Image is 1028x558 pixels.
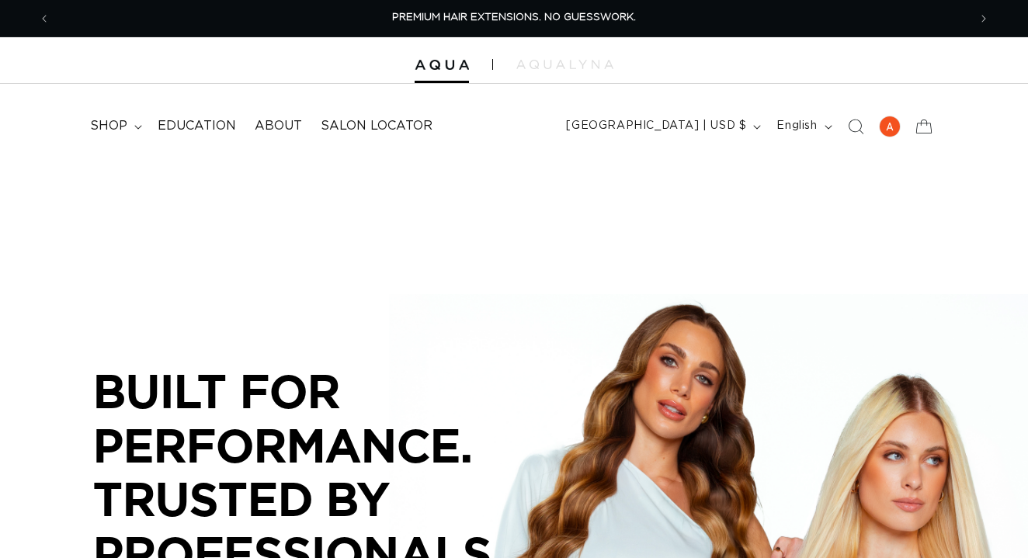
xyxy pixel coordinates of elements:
span: Salon Locator [321,118,432,134]
button: Previous announcement [27,4,61,33]
span: English [776,118,817,134]
button: Next announcement [967,4,1001,33]
span: [GEOGRAPHIC_DATA] | USD $ [566,118,746,134]
span: shop [90,118,127,134]
summary: shop [81,109,148,144]
span: Education [158,118,236,134]
img: Aqua Hair Extensions [415,60,469,71]
span: PREMIUM HAIR EXTENSIONS. NO GUESSWORK. [392,12,636,23]
a: About [245,109,311,144]
summary: Search [839,109,873,144]
button: English [767,112,838,141]
a: Education [148,109,245,144]
img: aqualyna.com [516,60,613,69]
button: [GEOGRAPHIC_DATA] | USD $ [557,112,767,141]
span: About [255,118,302,134]
a: Salon Locator [311,109,442,144]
